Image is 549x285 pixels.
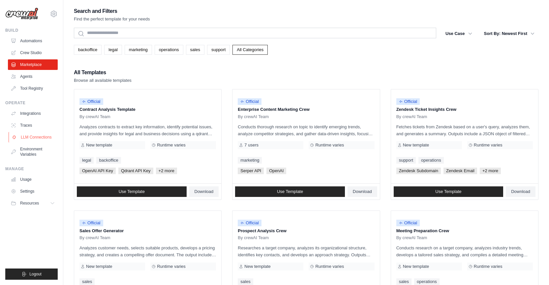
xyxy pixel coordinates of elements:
a: Crew Studio [8,47,58,58]
p: Conducts thorough research on topic to identify emerging trends, analyze competitor strategies, a... [238,123,374,137]
p: Meeting Preparation Crew [396,228,533,234]
p: Find the perfect template for your needs [74,16,150,22]
span: Runtime varies [474,142,503,148]
a: support [207,45,230,55]
a: Tool Registry [8,83,58,94]
span: New template [403,142,429,148]
p: Contract Analysis Template [79,106,216,113]
span: Official [238,220,261,226]
span: By crewAI Team [238,114,269,119]
h2: Search and Filters [74,7,150,16]
a: backoffice [74,45,102,55]
p: Analyzes customer needs, selects suitable products, develops a pricing strategy, and creates a co... [79,244,216,258]
div: Operate [5,100,58,106]
a: Download [189,186,219,197]
span: Zendesk Email [443,168,477,174]
span: 7 users [244,142,259,148]
span: New template [86,142,112,148]
button: Sort By: Newest First [480,28,538,40]
a: marketing [125,45,152,55]
span: Download [511,189,530,194]
a: Traces [8,120,58,131]
a: Integrations [8,108,58,119]
p: Browse all available templates [74,77,132,84]
a: legal [104,45,122,55]
span: Use Template [435,189,461,194]
a: All Categories [232,45,268,55]
p: Enterprise Content Marketing Crew [238,106,374,113]
span: Serper API [238,168,264,174]
h2: All Templates [74,68,132,77]
span: Use Template [277,189,303,194]
a: Agents [8,71,58,82]
span: By crewAI Team [79,114,110,119]
span: By crewAI Team [79,235,110,240]
span: +2 more [480,168,501,174]
a: Use Template [394,186,503,197]
a: operations [155,45,183,55]
span: Runtime varies [474,264,503,269]
p: Sales Offer Generator [79,228,216,234]
a: sales [79,278,95,285]
span: OpenAI API Key [79,168,116,174]
a: sales [396,278,412,285]
span: New template [244,264,270,269]
span: Official [396,98,420,105]
a: backoffice [96,157,121,164]
a: legal [79,157,94,164]
span: Official [79,220,103,226]
a: sales [238,278,253,285]
span: Runtime varies [315,264,344,269]
button: Resources [8,198,58,208]
p: Analyzes contracts to extract key information, identify potential issues, and provide insights fo... [79,123,216,137]
a: Download [506,186,535,197]
a: operations [418,157,444,164]
span: New template [86,264,112,269]
span: Zendesk Subdomain [396,168,441,174]
p: Fetches tickets from Zendesk based on a user's query, analyzes them, and generates a summary. Out... [396,123,533,137]
span: By crewAI Team [396,235,427,240]
span: Download [353,189,372,194]
a: Automations [8,36,58,46]
img: Logo [5,8,38,20]
span: OpenAI [266,168,286,174]
p: Prospect Analysis Crew [238,228,374,234]
a: Download [348,186,377,197]
span: Logout [29,271,42,277]
span: Official [238,98,261,105]
button: Logout [5,269,58,280]
span: Runtime varies [157,264,186,269]
span: +2 more [156,168,177,174]
a: Usage [8,174,58,185]
button: Use Case [442,28,476,40]
span: Runtime varies [315,142,344,148]
a: Environment Variables [8,144,58,160]
a: LLM Connections [9,132,58,142]
span: New template [403,264,429,269]
a: support [396,157,416,164]
span: Runtime varies [157,142,186,148]
a: Marketplace [8,59,58,70]
span: Qdrant API Key [118,168,153,174]
a: Use Template [77,186,187,197]
p: Zendesk Ticket Insights Crew [396,106,533,113]
span: Official [79,98,103,105]
a: sales [186,45,204,55]
span: Use Template [119,189,145,194]
a: marketing [238,157,262,164]
p: Conducts research on a target company, analyzes industry trends, develops a tailored sales strate... [396,244,533,258]
span: Resources [20,201,39,206]
div: Manage [5,166,58,172]
div: Build [5,28,58,33]
p: Researches a target company, analyzes its organizational structure, identifies key contacts, and ... [238,244,374,258]
span: By crewAI Team [238,235,269,240]
span: Official [396,220,420,226]
a: Use Template [235,186,345,197]
a: Settings [8,186,58,197]
a: operations [414,278,440,285]
span: Download [195,189,214,194]
span: By crewAI Team [396,114,427,119]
